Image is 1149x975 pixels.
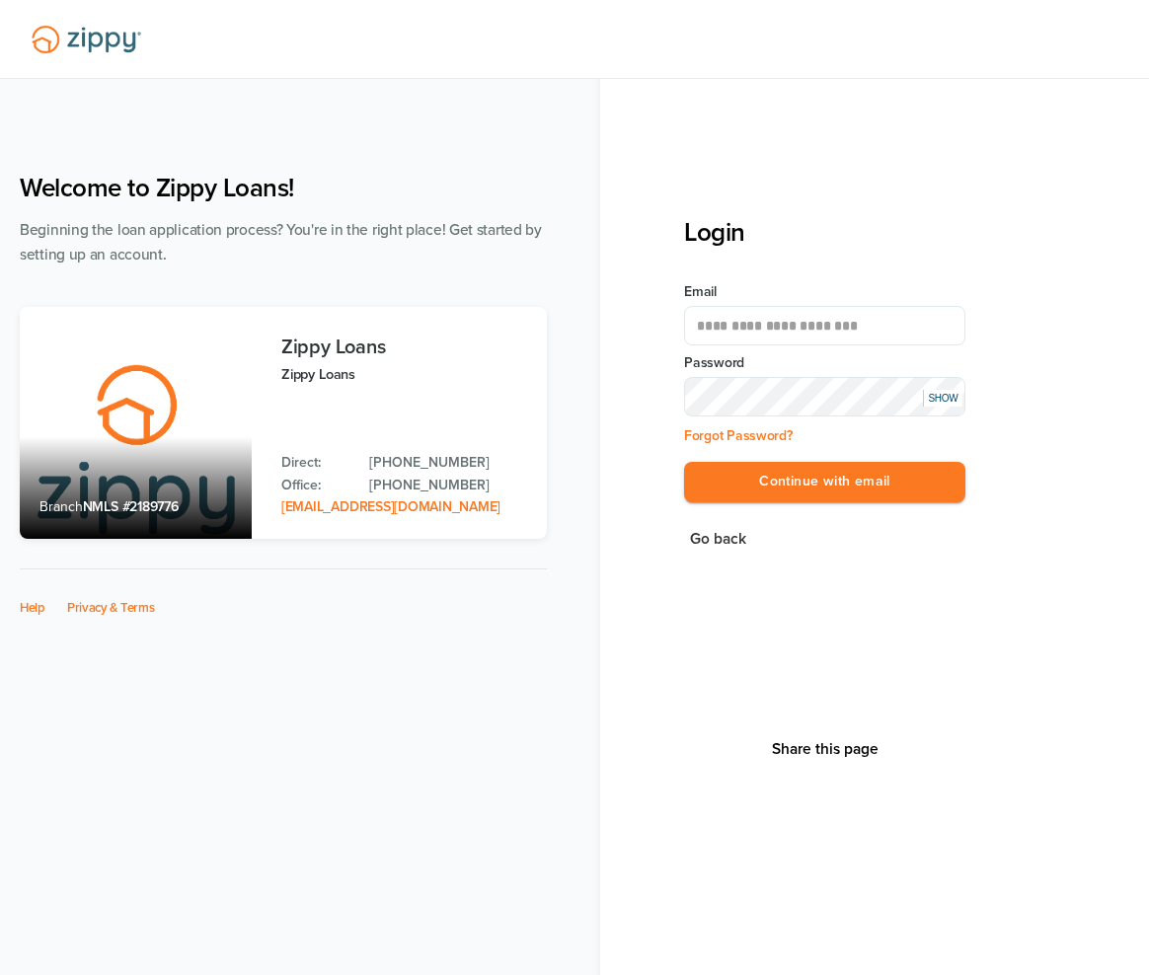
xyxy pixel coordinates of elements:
span: NMLS #2189776 [83,498,179,515]
button: Go back [684,526,752,553]
a: Email Address: zippyguide@zippymh.com [281,498,500,515]
label: Email [684,282,965,302]
input: Email Address [684,306,965,345]
a: Office Phone: 512-975-2947 [369,475,527,496]
button: Continue with email [684,462,965,502]
label: Password [684,353,965,373]
a: Forgot Password? [684,427,793,444]
button: Share This Page [766,739,884,759]
h3: Zippy Loans [281,337,527,358]
h1: Welcome to Zippy Loans! [20,173,547,203]
span: Branch [39,498,83,515]
p: Direct: [281,452,349,474]
a: Help [20,600,45,616]
h3: Login [684,217,965,248]
img: Lender Logo [20,17,153,62]
input: Input Password [684,377,965,416]
p: Office: [281,475,349,496]
p: Zippy Loans [281,363,527,386]
a: Privacy & Terms [67,600,155,616]
a: Direct Phone: 512-975-2947 [369,452,527,474]
span: Beginning the loan application process? You're in the right place! Get started by setting up an a... [20,221,542,263]
div: SHOW [923,390,962,407]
